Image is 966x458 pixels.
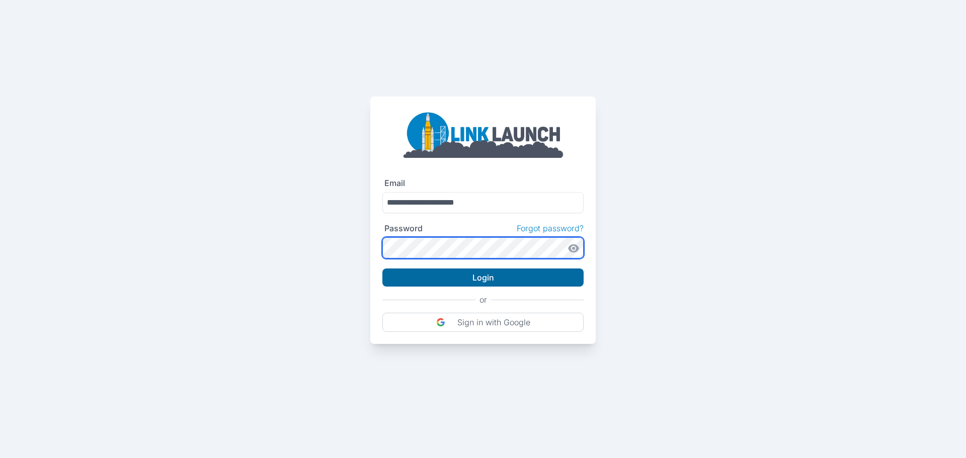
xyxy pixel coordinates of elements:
a: Forgot password? [517,223,584,233]
button: Sign in with Google [382,313,584,332]
label: Email [384,178,405,188]
button: Login [382,268,584,287]
img: DIz4rYaBO0VM93JpwbwaJtqNfEsbwZFgEL50VtgcJLBV6wK9aKtfd+cEkvuBfcC37k9h8VGR+csPdltgAAAABJRU5ErkJggg== [436,318,445,327]
p: Sign in with Google [457,317,530,327]
p: or [479,295,487,305]
label: Password [384,223,423,233]
img: linklaunch_big.2e5cdd30.png [403,109,563,158]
